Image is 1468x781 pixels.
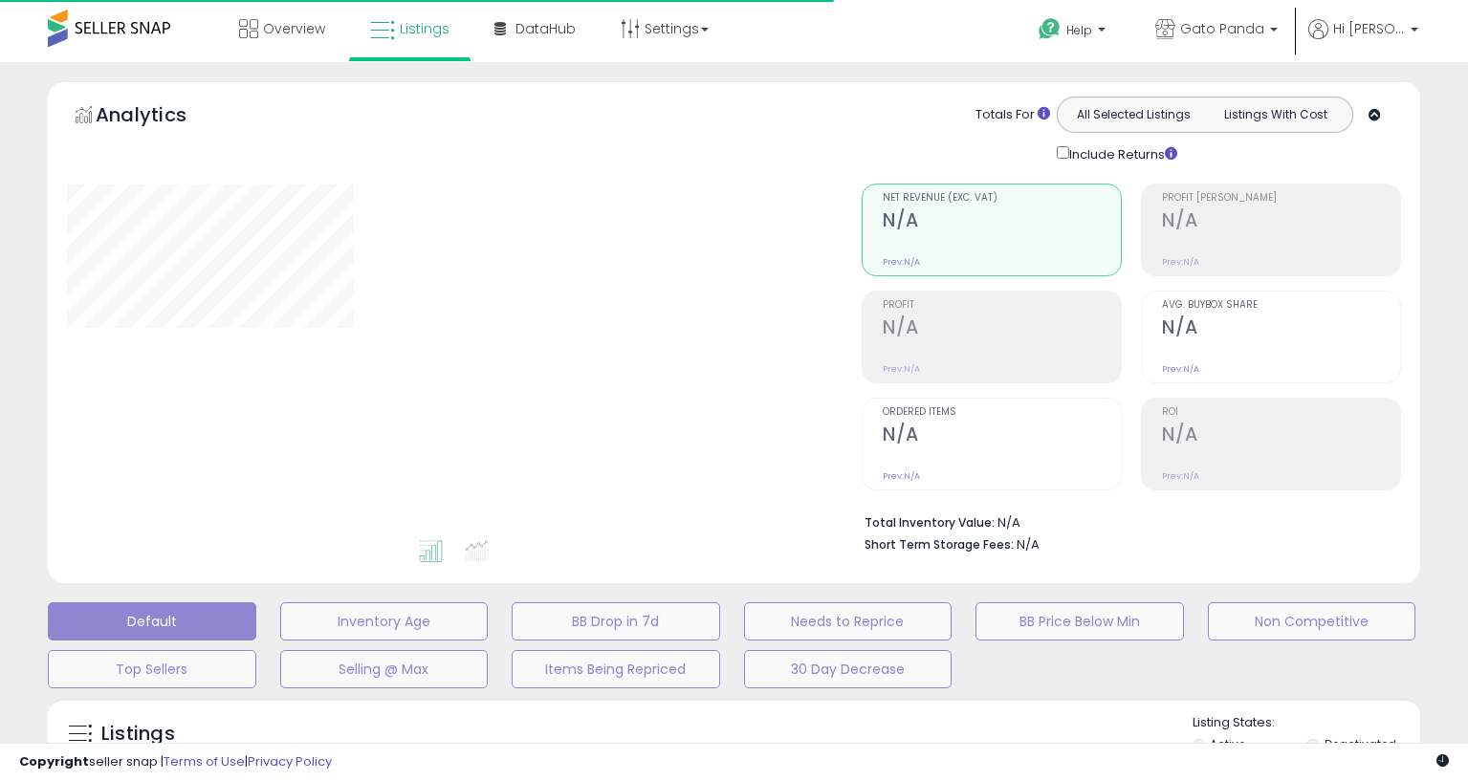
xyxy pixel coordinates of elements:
[1162,300,1400,311] span: Avg. Buybox Share
[744,602,953,640] button: Needs to Reprice
[1204,102,1347,127] button: Listings With Cost
[1308,19,1418,62] a: Hi [PERSON_NAME]
[883,363,920,375] small: Prev: N/A
[48,602,256,640] button: Default
[1042,142,1200,164] div: Include Returns
[1208,602,1416,640] button: Non Competitive
[1063,102,1205,127] button: All Selected Listings
[1162,423,1400,449] h2: N/A
[975,106,1050,124] div: Totals For
[865,510,1387,532] li: N/A
[512,602,720,640] button: BB Drop in 7d
[1162,470,1199,482] small: Prev: N/A
[1162,407,1400,418] span: ROI
[280,602,489,640] button: Inventory Age
[883,300,1121,311] span: Profit
[883,423,1121,449] h2: N/A
[1333,19,1405,38] span: Hi [PERSON_NAME]
[1162,316,1400,342] h2: N/A
[1162,193,1400,204] span: Profit [PERSON_NAME]
[515,19,576,38] span: DataHub
[19,752,89,770] strong: Copyright
[1023,3,1125,62] a: Help
[96,101,224,133] h5: Analytics
[1180,19,1264,38] span: Gato Panda
[883,193,1121,204] span: Net Revenue (Exc. VAT)
[280,650,489,688] button: Selling @ Max
[19,753,332,771] div: seller snap | |
[48,650,256,688] button: Top Sellers
[263,19,325,38] span: Overview
[512,650,720,688] button: Items Being Repriced
[883,209,1121,235] h2: N/A
[1038,17,1062,41] i: Get Help
[883,256,920,268] small: Prev: N/A
[1162,256,1199,268] small: Prev: N/A
[865,536,1014,553] b: Short Term Storage Fees:
[1162,363,1199,375] small: Prev: N/A
[744,650,953,688] button: 30 Day Decrease
[1162,209,1400,235] h2: N/A
[865,514,995,531] b: Total Inventory Value:
[883,470,920,482] small: Prev: N/A
[883,407,1121,418] span: Ordered Items
[1066,22,1092,38] span: Help
[1017,535,1040,553] span: N/A
[975,602,1184,640] button: BB Price Below Min
[400,19,449,38] span: Listings
[883,316,1121,342] h2: N/A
